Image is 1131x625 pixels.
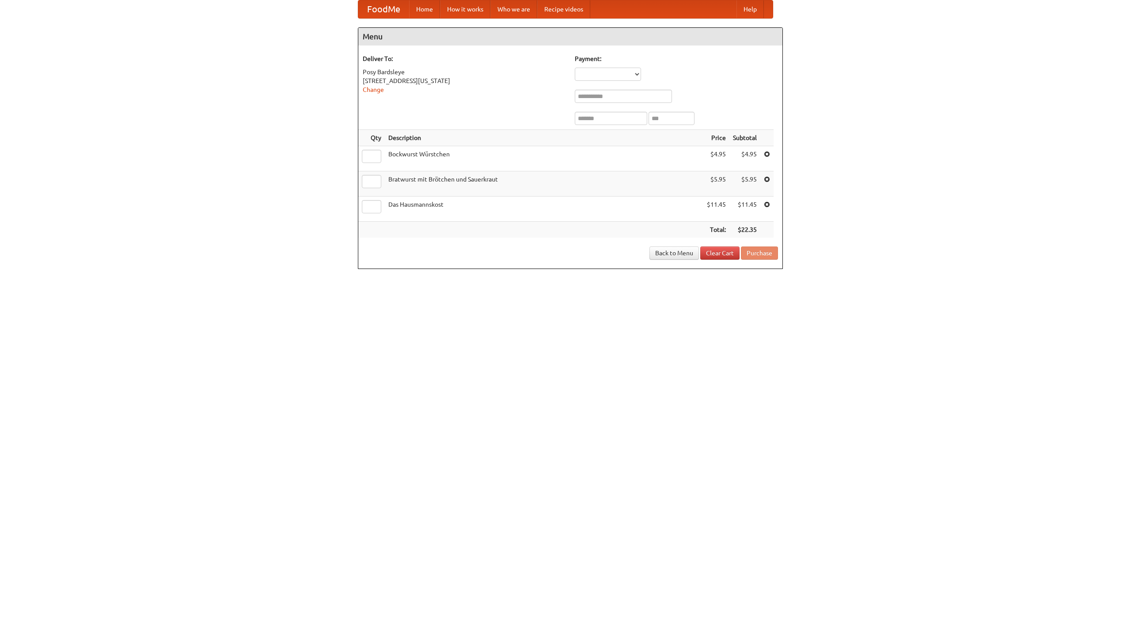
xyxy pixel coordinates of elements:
[729,130,760,146] th: Subtotal
[703,222,729,238] th: Total:
[729,171,760,197] td: $5.95
[729,197,760,222] td: $11.45
[703,171,729,197] td: $5.95
[741,246,778,260] button: Purchase
[358,0,409,18] a: FoodMe
[537,0,590,18] a: Recipe videos
[703,197,729,222] td: $11.45
[363,86,384,93] a: Change
[363,76,566,85] div: [STREET_ADDRESS][US_STATE]
[385,197,703,222] td: Das Hausmannskost
[385,130,703,146] th: Description
[358,130,385,146] th: Qty
[575,54,778,63] h5: Payment:
[358,28,782,45] h4: Menu
[700,246,740,260] a: Clear Cart
[385,171,703,197] td: Bratwurst mit Brötchen und Sauerkraut
[490,0,537,18] a: Who we are
[736,0,764,18] a: Help
[649,246,699,260] a: Back to Menu
[440,0,490,18] a: How it works
[363,54,566,63] h5: Deliver To:
[703,146,729,171] td: $4.95
[385,146,703,171] td: Bockwurst Würstchen
[729,146,760,171] td: $4.95
[703,130,729,146] th: Price
[409,0,440,18] a: Home
[363,68,566,76] div: Posy Bardsleye
[729,222,760,238] th: $22.35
